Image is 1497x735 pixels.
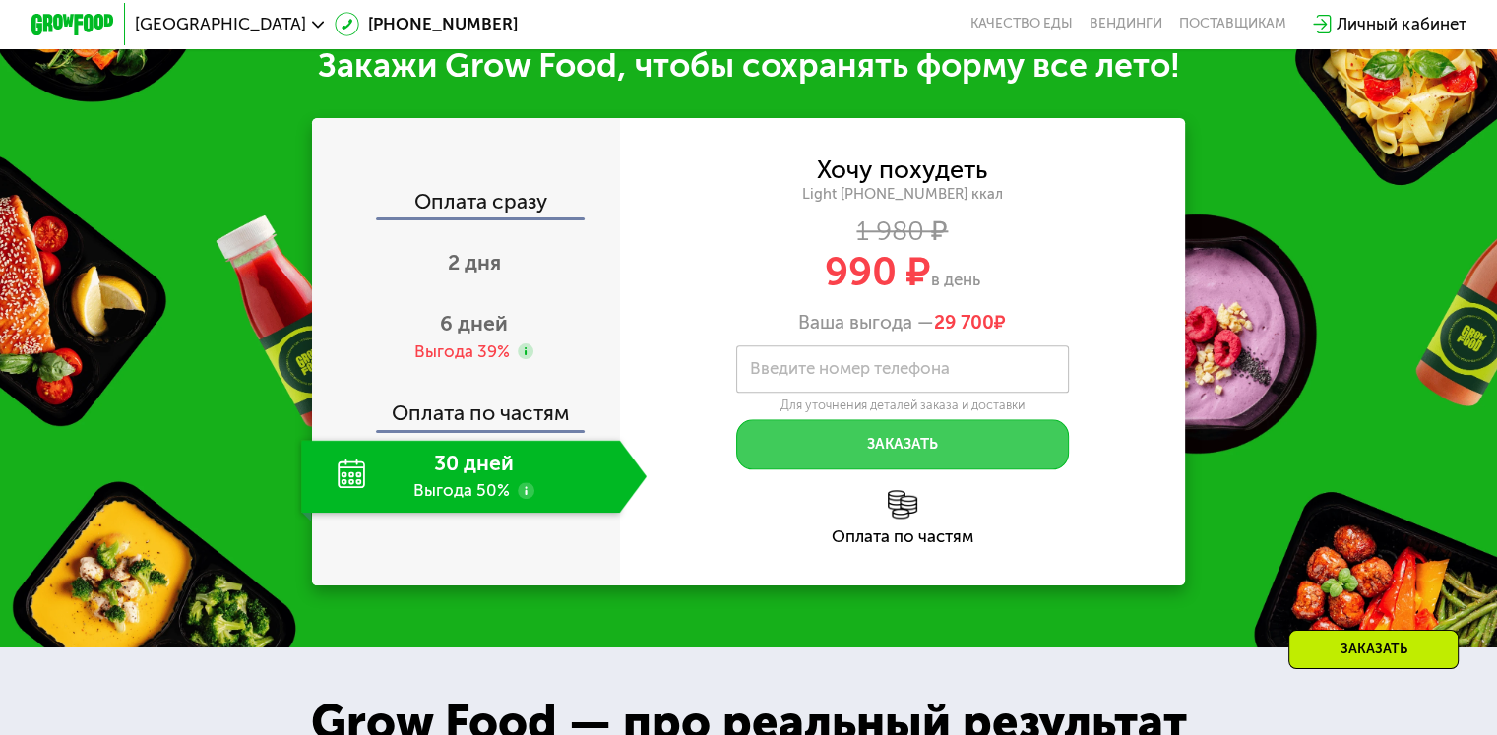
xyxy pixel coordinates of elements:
[314,382,620,430] div: Оплата по частям
[934,311,994,334] span: 29 700
[1288,630,1459,669] div: Заказать
[817,158,987,181] div: Хочу похудеть
[1179,16,1286,32] div: поставщикам
[440,311,508,336] span: 6 дней
[736,419,1069,469] button: Заказать
[970,16,1073,32] a: Качество еды
[620,219,1186,242] div: 1 980 ₽
[1090,16,1162,32] a: Вендинги
[135,16,306,32] span: [GEOGRAPHIC_DATA]
[931,270,980,289] span: в день
[825,248,931,295] span: 990 ₽
[620,185,1186,204] div: Light [PHONE_NUMBER] ккал
[750,363,950,375] label: Введите номер телефона
[314,191,620,217] div: Оплата сразу
[736,398,1069,413] div: Для уточнения деталей заказа и доставки
[448,250,501,275] span: 2 дня
[413,340,509,363] div: Выгода 39%
[620,311,1186,334] div: Ваша выгода —
[620,528,1186,545] div: Оплата по частям
[1337,12,1466,36] div: Личный кабинет
[335,12,518,36] a: [PHONE_NUMBER]
[888,490,917,520] img: l6xcnZfty9opOoJh.png
[934,311,1006,334] span: ₽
